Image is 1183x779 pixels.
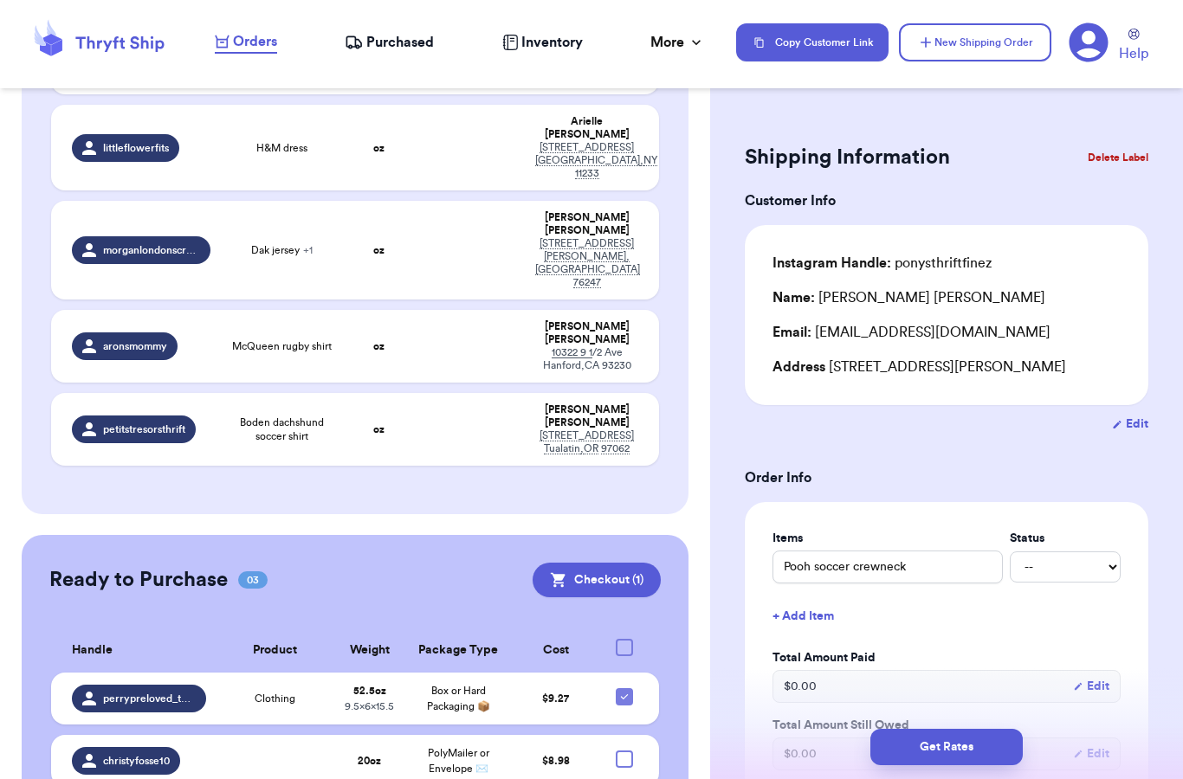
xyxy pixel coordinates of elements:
[736,23,889,61] button: Copy Customer Link
[256,141,307,155] span: H&M dress
[231,415,332,443] span: Boden dachshund soccer shirt
[103,243,201,257] span: morganlondonscroggins
[334,628,405,673] th: Weight
[103,754,170,768] span: christyfosse10
[773,360,825,374] span: Address
[535,115,638,141] div: Arielle [PERSON_NAME]
[353,686,386,696] strong: 52.5 oz
[542,756,570,766] span: $ 8.98
[217,628,334,673] th: Product
[238,571,268,589] span: 03
[773,287,1045,308] div: [PERSON_NAME] [PERSON_NAME]
[512,628,600,673] th: Cost
[1073,678,1109,695] button: Edit
[215,31,277,54] a: Orders
[1081,138,1155,177] button: Delete Label
[533,563,661,597] button: Checkout (1)
[1010,530,1121,547] label: Status
[535,403,638,429] div: [PERSON_NAME] [PERSON_NAME]
[373,245,385,255] strong: oz
[773,530,1003,547] label: Items
[502,32,583,53] a: Inventory
[773,357,1121,377] div: [STREET_ADDRESS][PERSON_NAME]
[251,243,313,257] span: Dak jersey
[103,141,169,155] span: littleflowerfits
[373,143,385,153] strong: oz
[428,748,489,774] span: PolyMailer or Envelope ✉️
[345,701,394,711] span: 9.5 x 6 x 15.5
[766,597,1128,635] button: + Add Item
[103,339,167,353] span: aronsmommy
[358,756,381,766] strong: 20 oz
[773,322,1121,343] div: [EMAIL_ADDRESS][DOMAIN_NAME]
[1112,415,1148,433] button: Edit
[784,678,817,695] span: $ 0.00
[899,23,1051,61] button: New Shipping Order
[650,32,705,53] div: More
[773,649,1121,666] label: Total Amount Paid
[366,32,434,53] span: Purchased
[345,32,434,53] a: Purchased
[232,339,332,353] span: McQueen rugby shirt
[255,692,295,705] span: Clothing
[103,422,185,436] span: petitstresorsthrift
[1119,29,1148,64] a: Help
[870,729,1023,765] button: Get Rates
[373,424,385,435] strong: oz
[745,467,1148,488] h3: Order Info
[773,253,992,274] div: ponysthriftfinez
[535,211,638,237] div: [PERSON_NAME] [PERSON_NAME]
[745,144,950,171] h2: Shipping Information
[773,256,891,270] span: Instagram Handle:
[745,190,1148,211] h3: Customer Info
[427,686,490,711] span: Box or Hard Packaging 📦
[773,325,811,339] span: Email:
[373,341,385,351] strong: oz
[773,291,815,305] span: Name:
[103,692,196,705] span: perrypreloved_thriftedthreads
[405,628,512,673] th: Package Type
[542,693,569,704] span: $ 9.27
[1119,43,1148,64] span: Help
[303,245,313,255] span: + 1
[521,32,583,53] span: Inventory
[535,346,638,372] div: /2 Ave Hanford , CA 93230
[535,320,638,346] div: [PERSON_NAME] [PERSON_NAME]
[49,566,228,594] h2: Ready to Purchase
[233,31,277,52] span: Orders
[72,641,113,660] span: Handle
